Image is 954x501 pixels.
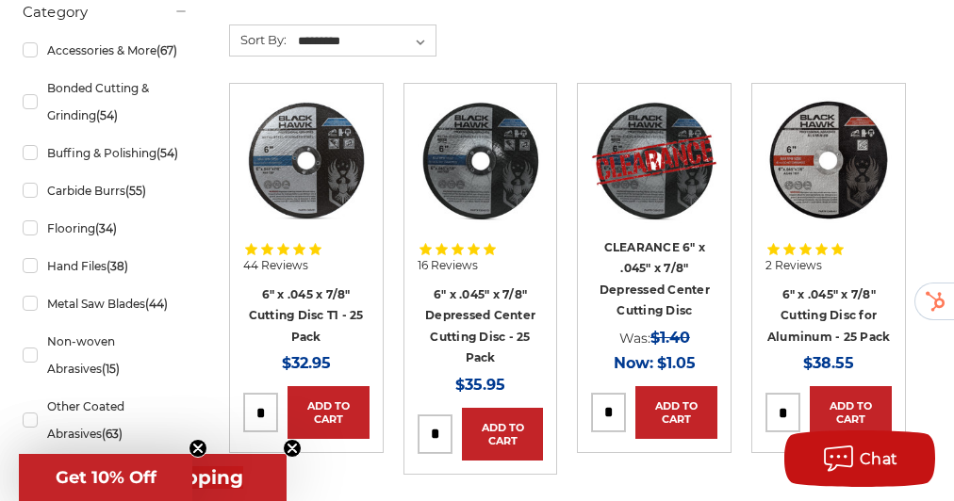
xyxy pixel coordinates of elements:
img: 6" x .045" x 7/8" Depressed Center Type 27 Cut Off Wheel [418,97,544,223]
span: (54) [156,146,178,160]
a: Bonded Cutting & Grinding [23,72,189,132]
span: $1.40 [650,329,690,347]
a: Accessories & More [23,34,189,67]
span: (55) [125,184,146,198]
a: Buffing & Polishing [23,137,189,170]
span: (44) [145,297,168,311]
a: Carbide Burrs [23,174,189,207]
span: $1.05 [657,354,696,372]
a: Add to Cart [462,408,544,461]
button: Chat [784,430,935,487]
span: (15) [102,362,120,376]
span: Get 10% Off [56,467,156,488]
a: 6" x .045 x 7/8" Cutting Disc T1 - 25 Pack [249,287,364,344]
a: 6" x .045" x 7/8" Depressed Center Cutting Disc - 25 Pack [425,287,535,365]
span: (54) [96,108,118,122]
button: Close teaser [283,439,302,458]
label: Sort By: [230,25,287,54]
a: 6" x .045" x 7/8" Cutting Disc for Aluminum - 25 Pack [767,287,891,344]
a: Add to Cart [635,386,717,439]
a: Hand Files [23,250,189,283]
a: Non-woven Abrasives [23,325,189,385]
span: 2 Reviews [765,260,822,271]
a: Add to Cart [810,386,892,439]
span: $38.55 [803,354,854,372]
span: $35.95 [455,376,505,394]
img: 6" x .045 x 7/8" Cutting Disc T1 [243,97,370,223]
div: Get Free ShippingClose teaser [19,454,287,501]
a: Flooring [23,212,189,245]
button: Close teaser [189,439,207,458]
h5: Category [23,1,189,24]
span: (34) [95,221,117,235]
span: 44 Reviews [243,260,308,271]
div: Was: [591,325,717,350]
select: Sort By: [295,27,436,56]
span: (38) [107,259,128,273]
img: CLEARANCE 6" x .045" x 7/8" Depressed Center Type 27 Cut Off Wheel [591,97,717,223]
span: $32.95 [282,354,331,372]
a: Other Coated Abrasives [23,390,189,450]
a: Add to Cart [288,386,370,439]
div: Get 10% OffClose teaser [19,454,192,501]
span: (67) [156,43,177,57]
a: CLEARANCE 6" x .045" x 7/8" Depressed Center Cutting Disc [600,240,710,318]
span: Now: [614,354,653,372]
span: (63) [102,427,123,441]
img: 6 inch cut off wheel for aluminum [765,97,892,223]
span: Chat [860,450,898,468]
a: Metal Saw Blades [23,287,189,320]
span: 16 Reviews [418,260,478,271]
